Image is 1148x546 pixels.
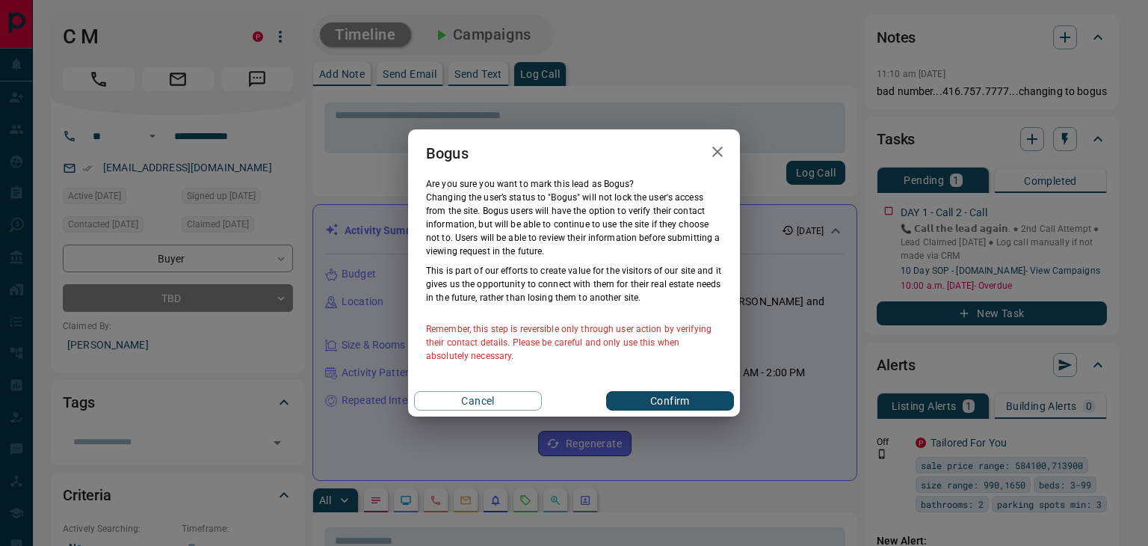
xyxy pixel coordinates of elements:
button: Cancel [414,391,542,411]
h2: Bogus [408,129,487,177]
button: Confirm [606,391,734,411]
p: This is part of our efforts to create value for the visitors of our site and it gives us the oppo... [426,264,722,304]
p: Are you sure you want to mark this lead as Bogus ? [426,177,722,191]
p: Changing the user’s status to "Bogus" will not lock the user's access from the site. Bogus users ... [426,191,722,258]
p: Remember, this step is reversible only through user action by verifying their contact details. Pl... [426,322,722,363]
